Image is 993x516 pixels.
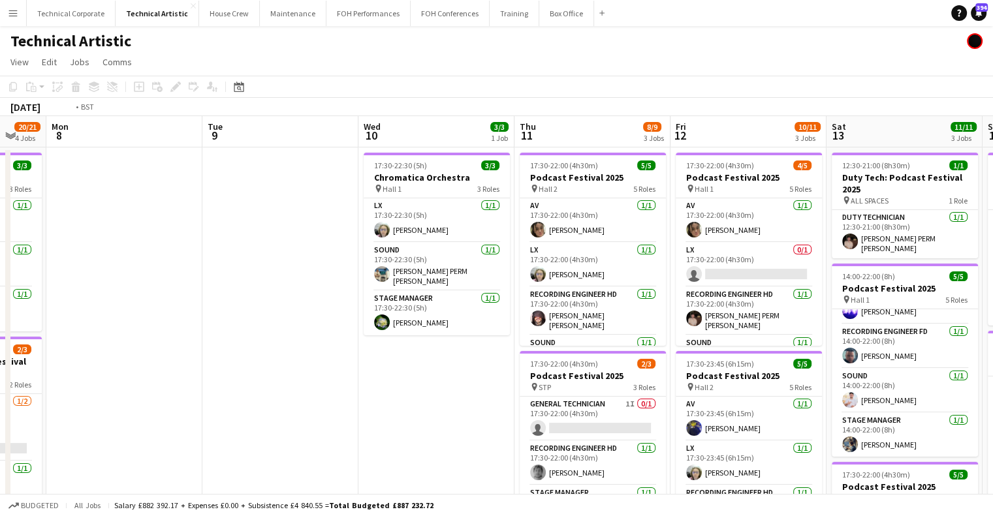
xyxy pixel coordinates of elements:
span: Jobs [70,56,89,68]
a: Comms [97,53,137,70]
span: All jobs [72,500,103,510]
button: Training [490,1,539,26]
div: BST [81,102,94,112]
button: Technical Corporate [27,1,116,26]
h1: Technical Artistic [10,31,131,51]
span: 394 [975,3,988,12]
span: Total Budgeted £887 232.72 [329,500,433,510]
div: [DATE] [10,100,40,114]
button: FOH Performances [326,1,411,26]
button: Box Office [539,1,594,26]
a: 394 [971,5,986,21]
span: View [10,56,29,68]
a: Jobs [65,53,95,70]
a: Edit [37,53,62,70]
app-user-avatar: Gabrielle Barr [967,33,983,49]
span: Edit [42,56,57,68]
button: Maintenance [260,1,326,26]
button: House Crew [199,1,260,26]
button: Budgeted [7,498,61,513]
button: FOH Conferences [411,1,490,26]
span: Budgeted [21,501,59,510]
div: Salary £882 392.17 + Expenses £0.00 + Subsistence £4 840.55 = [114,500,433,510]
span: Comms [102,56,132,68]
button: Technical Artistic [116,1,199,26]
a: View [5,53,34,70]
